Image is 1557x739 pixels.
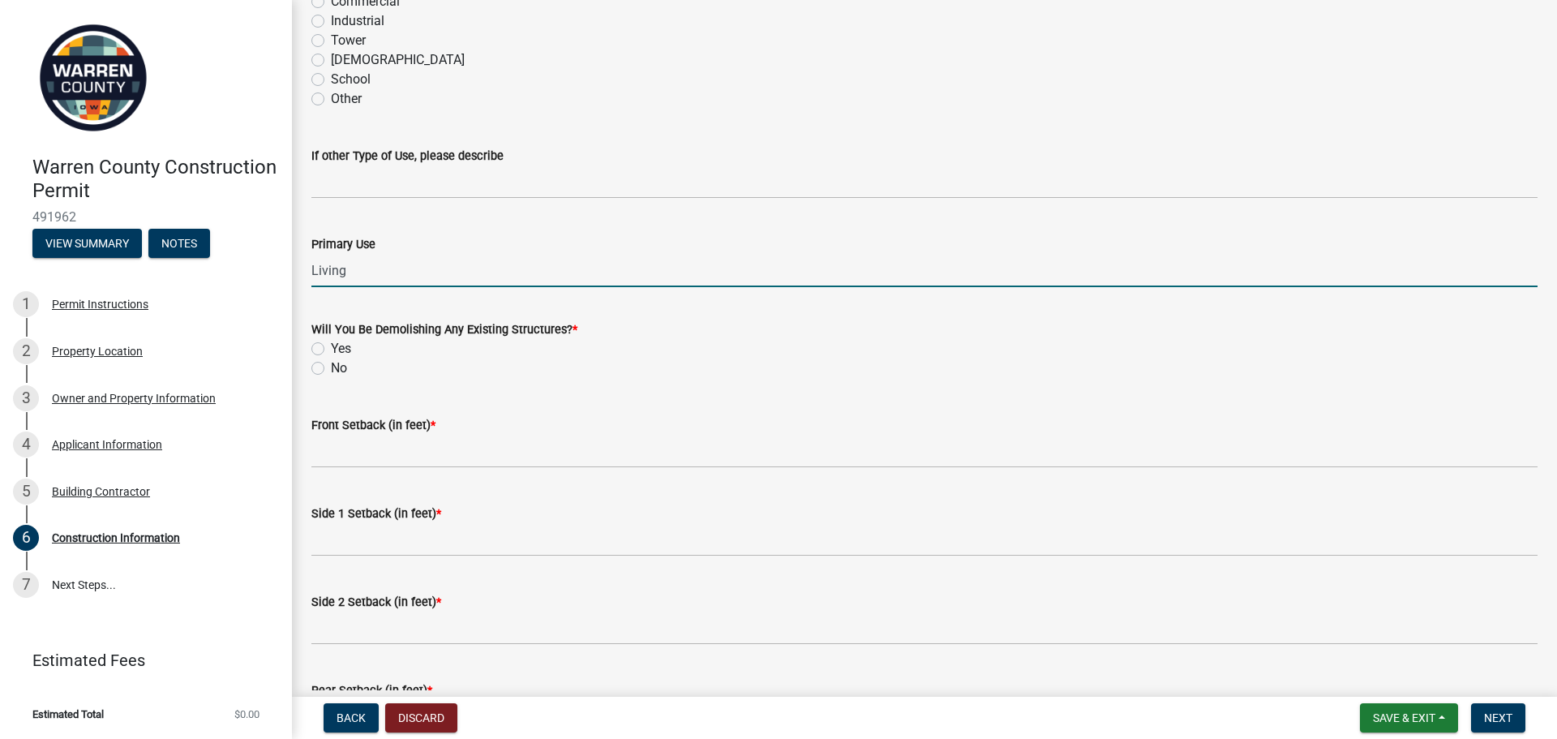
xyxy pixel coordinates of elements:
label: Side 2 Setback (in feet) [311,597,441,608]
div: 6 [13,525,39,551]
div: Property Location [52,346,143,357]
label: Rear Setback (in feet) [311,685,432,697]
a: Estimated Fees [13,644,266,677]
span: Next [1484,711,1512,724]
button: Discard [385,703,457,733]
label: If other Type of Use, please describe [311,151,504,162]
wm-modal-confirm: Notes [148,238,210,251]
label: [DEMOGRAPHIC_DATA] [331,50,465,70]
div: 7 [13,572,39,598]
wm-modal-confirm: Summary [32,238,142,251]
div: 4 [13,432,39,458]
label: School [331,70,371,89]
button: View Summary [32,229,142,258]
span: Back [337,711,366,724]
label: Front Setback (in feet) [311,420,435,432]
button: Save & Exit [1360,703,1458,733]
div: 2 [13,338,39,364]
span: $0.00 [234,709,259,720]
img: Warren County, Iowa [32,17,154,139]
span: 491962 [32,209,259,225]
span: Save & Exit [1373,711,1435,724]
label: Primary Use [311,239,375,251]
label: Will You Be Demolishing Any Existing Structures? [311,324,577,336]
div: 3 [13,385,39,411]
label: Side 1 Setback (in feet) [311,509,441,520]
button: Next [1471,703,1525,733]
label: Industrial [331,11,384,31]
div: 5 [13,479,39,505]
div: Construction Information [52,532,180,544]
button: Notes [148,229,210,258]
label: No [331,359,347,378]
label: Other [331,89,362,109]
label: Tower [331,31,366,50]
div: Applicant Information [52,439,162,450]
button: Back [324,703,379,733]
div: Building Contractor [52,486,150,497]
div: 1 [13,291,39,317]
div: Owner and Property Information [52,393,216,404]
label: Yes [331,339,351,359]
h4: Warren County Construction Permit [32,156,279,203]
div: Permit Instructions [52,299,148,310]
span: Estimated Total [32,709,104,720]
